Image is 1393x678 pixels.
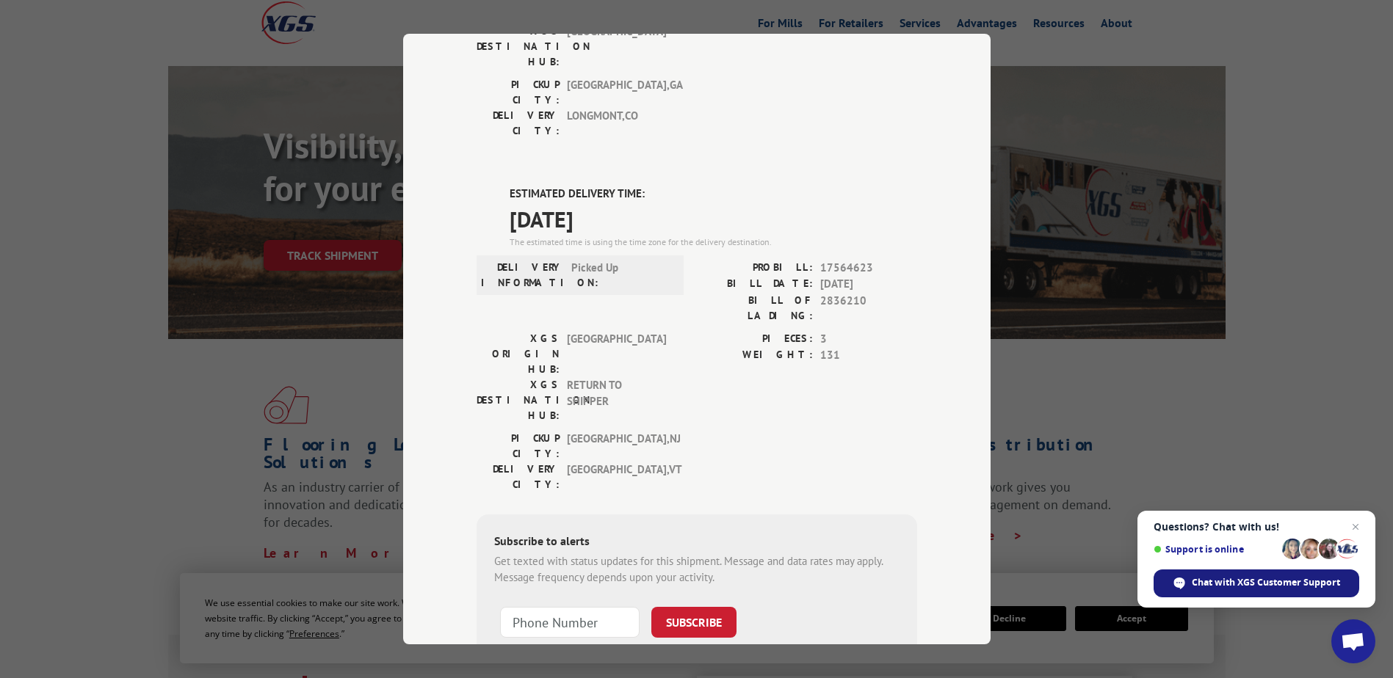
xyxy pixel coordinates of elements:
span: RETURN TO SHIPPER [567,377,666,423]
span: Support is online [1154,544,1277,555]
label: PICKUP CITY: [477,431,560,462]
span: Chat with XGS Customer Support [1192,576,1340,589]
div: The estimated time is using the time zone for the delivery destination. [510,236,917,249]
span: [GEOGRAPHIC_DATA] , GA [567,77,666,108]
span: [GEOGRAPHIC_DATA] , NJ [567,431,666,462]
span: Chat with XGS Customer Support [1154,569,1359,597]
div: Subscribe to alerts [494,532,900,553]
div: Get texted with status updates for this shipment. Message and data rates may apply. Message frequ... [494,553,900,586]
input: Phone Number [500,607,640,638]
span: [GEOGRAPHIC_DATA] , VT [567,462,666,492]
span: [DATE] [510,203,917,236]
label: XGS DESTINATION HUB: [477,377,560,423]
span: Questions? Chat with us! [1154,521,1359,533]
label: DELIVERY CITY: [477,462,560,492]
label: BILL OF LADING: [697,293,813,324]
span: 131 [820,347,917,364]
label: BILL DATE: [697,276,813,293]
label: DELIVERY CITY: [477,108,560,139]
label: PICKUP CITY: [477,77,560,108]
span: LONGMONT , CO [567,108,666,139]
span: [GEOGRAPHIC_DATA] [567,331,666,377]
span: [DATE] [820,276,917,293]
label: DELIVERY INFORMATION: [481,260,564,291]
label: PIECES: [697,331,813,348]
label: PROBILL: [697,260,813,277]
span: [GEOGRAPHIC_DATA] [567,23,666,70]
a: Open chat [1331,619,1375,663]
label: WEIGHT: [697,347,813,364]
span: 17564623 [820,260,917,277]
label: XGS DESTINATION HUB: [477,23,560,70]
span: 3 [820,331,917,348]
label: XGS ORIGIN HUB: [477,331,560,377]
label: ESTIMATED DELIVERY TIME: [510,186,917,203]
button: SUBSCRIBE [651,607,737,638]
span: Picked Up [571,260,670,291]
span: 2836210 [820,293,917,324]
